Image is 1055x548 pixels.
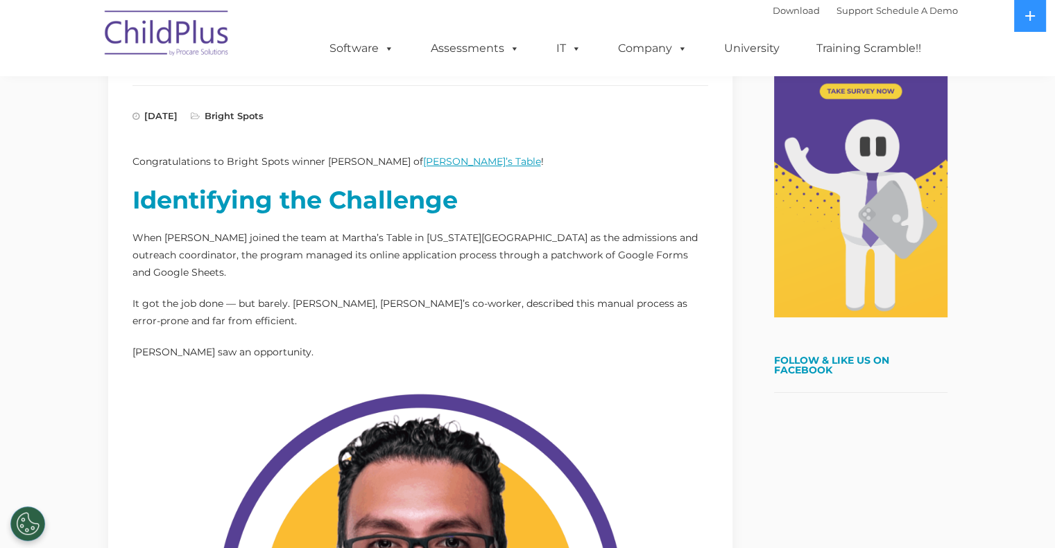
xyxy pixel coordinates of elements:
a: Training Scramble!! [803,35,935,62]
a: [PERSON_NAME]’s Table [423,155,541,168]
strong: Identifying the Challenge [132,185,458,215]
p: It got the job done — but barely. [PERSON_NAME], [PERSON_NAME]’s co-worker, described this manual... [132,295,708,330]
p: Congratulations to Bright Spots winner [PERSON_NAME] of ! [132,153,708,170]
a: Software [316,35,408,62]
span: [DATE] [132,110,178,121]
a: Support [837,5,873,16]
a: Download [773,5,820,16]
a: University [710,35,794,62]
a: Assessments [417,35,533,62]
a: Schedule A Demo [876,5,958,16]
font: | [773,5,958,16]
a: Company [604,35,701,62]
a: Follow & Like Us on Facebook [774,354,889,376]
a: Bright Spots [205,110,264,121]
button: Cookies Settings [10,506,45,541]
img: ChildPlus by Procare Solutions [98,1,237,70]
a: IT [542,35,595,62]
p: When [PERSON_NAME] joined the team at Martha’s Table in [US_STATE][GEOGRAPHIC_DATA] as the admiss... [132,229,708,281]
p: [PERSON_NAME] saw an opportunity.​ [132,344,708,361]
